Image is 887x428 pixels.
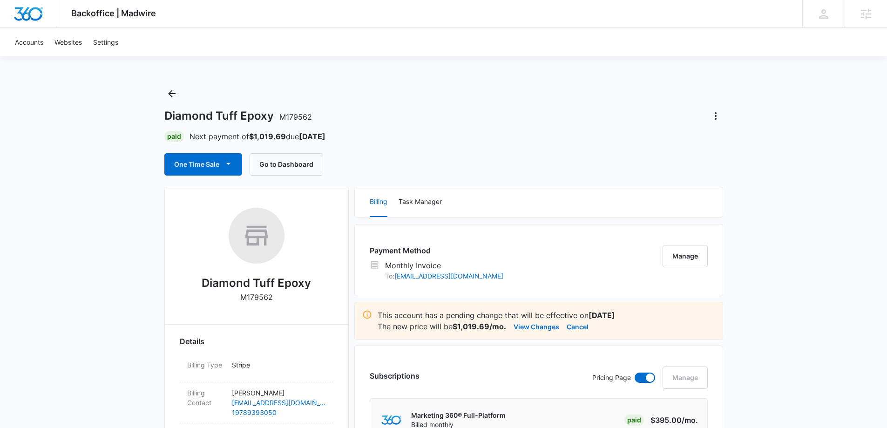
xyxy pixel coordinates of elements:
[202,275,311,292] h2: Diamond Tuff Epoxy
[399,187,442,217] button: Task Manager
[453,322,506,331] strong: $1,019.69/mo.
[370,245,503,256] h3: Payment Method
[232,388,326,398] p: [PERSON_NAME]
[650,414,698,426] p: $395.00
[381,415,401,425] img: marketing360Logo
[682,415,698,425] span: /mo.
[370,187,387,217] button: Billing
[663,245,708,267] button: Manage
[9,28,49,56] a: Accounts
[250,153,323,176] button: Go to Dashboard
[370,370,420,381] h3: Subscriptions
[164,153,242,176] button: One Time Sale
[411,411,506,420] p: Marketing 360® Full-Platform
[180,382,333,423] div: Billing Contact[PERSON_NAME][EMAIL_ADDRESS][DOMAIN_NAME]19789393050
[240,292,273,303] p: M179562
[232,360,326,370] p: Stripe
[592,373,631,383] p: Pricing Page
[232,408,326,417] a: 19789393050
[378,321,506,332] p: The new price will be
[180,336,204,347] span: Details
[49,28,88,56] a: Websites
[708,109,723,123] button: Actions
[299,132,325,141] strong: [DATE]
[164,109,312,123] h1: Diamond Tuff Epoxy
[180,354,333,382] div: Billing TypeStripe
[589,311,615,320] strong: [DATE]
[385,271,503,281] p: To:
[232,398,326,408] a: [EMAIL_ADDRESS][DOMAIN_NAME]
[71,8,156,18] span: Backoffice | Madwire
[394,272,503,280] a: [EMAIL_ADDRESS][DOMAIN_NAME]
[567,321,589,332] button: Cancel
[378,310,715,321] p: This account has a pending change that will be effective on
[514,321,559,332] button: View Changes
[624,414,644,426] div: Paid
[187,360,224,370] dt: Billing Type
[187,388,224,408] dt: Billing Contact
[279,112,312,122] span: M179562
[249,132,286,141] strong: $1,019.69
[164,86,179,101] button: Back
[88,28,124,56] a: Settings
[385,260,503,271] p: Monthly Invoice
[164,131,184,142] div: Paid
[190,131,325,142] p: Next payment of due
